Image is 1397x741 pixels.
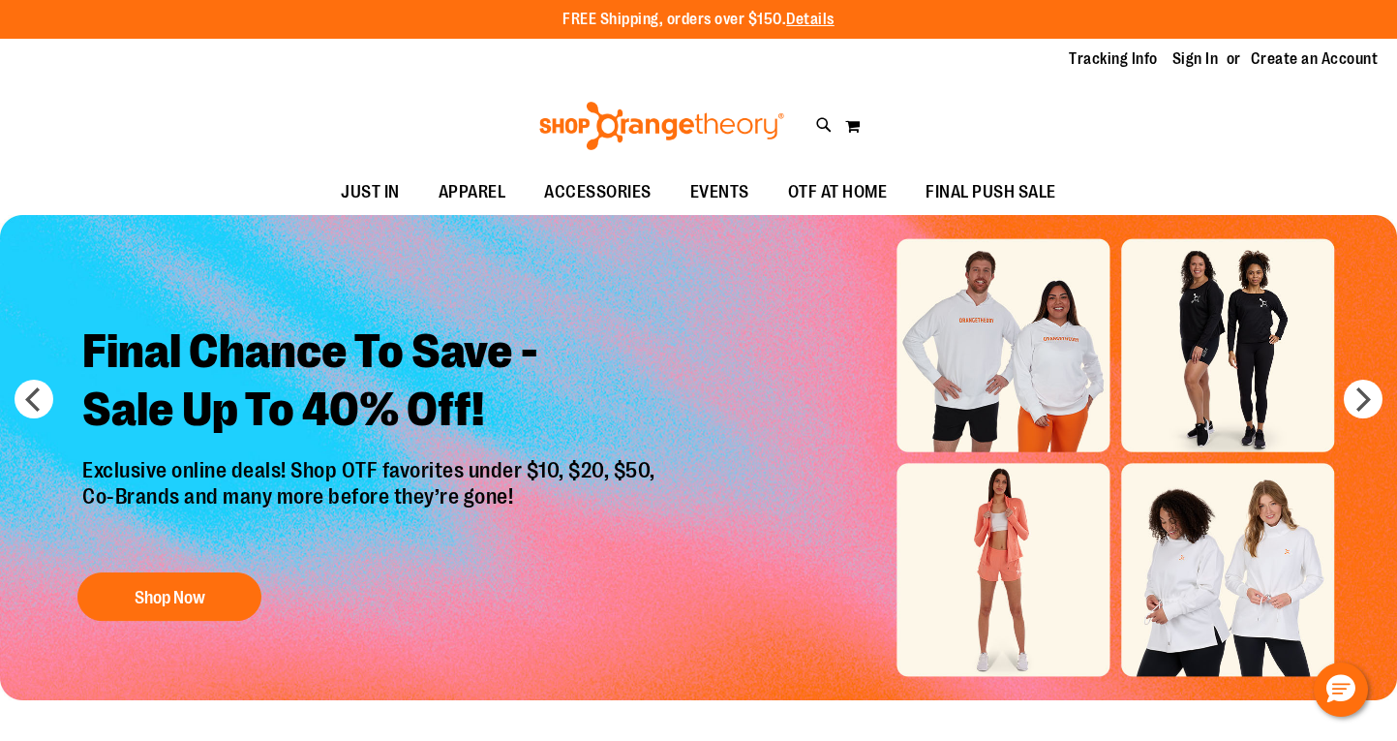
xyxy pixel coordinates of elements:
[769,170,907,215] a: OTF AT HOME
[562,9,835,31] p: FREE Shipping, orders over $150.
[788,170,888,214] span: OTF AT HOME
[15,380,53,418] button: prev
[525,170,671,215] a: ACCESSORIES
[544,170,652,214] span: ACCESSORIES
[68,308,675,631] a: Final Chance To Save -Sale Up To 40% Off! Exclusive online deals! Shop OTF favorites under $10, $...
[321,170,419,215] a: JUST IN
[1314,663,1368,717] button: Hello, have a question? Let’s chat.
[786,11,835,28] a: Details
[1251,48,1379,70] a: Create an Account
[1069,48,1158,70] a: Tracking Info
[671,170,769,215] a: EVENTS
[536,102,787,150] img: Shop Orangetheory
[419,170,526,215] a: APPAREL
[439,170,506,214] span: APPAREL
[341,170,400,214] span: JUST IN
[77,572,261,621] button: Shop Now
[926,170,1056,214] span: FINAL PUSH SALE
[690,170,749,214] span: EVENTS
[68,458,675,553] p: Exclusive online deals! Shop OTF favorites under $10, $20, $50, Co-Brands and many more before th...
[68,308,675,458] h2: Final Chance To Save - Sale Up To 40% Off!
[906,170,1076,215] a: FINAL PUSH SALE
[1172,48,1219,70] a: Sign In
[1344,380,1382,418] button: next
